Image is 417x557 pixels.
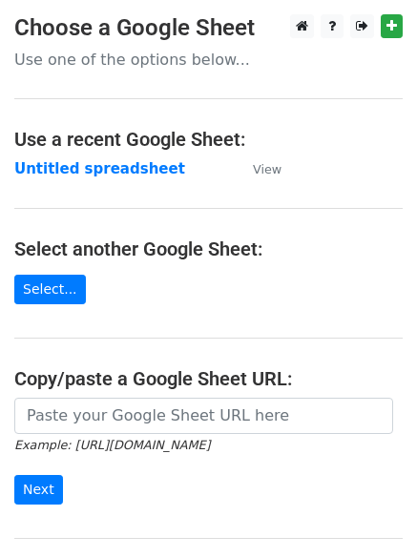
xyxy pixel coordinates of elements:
[14,367,403,390] h4: Copy/paste a Google Sheet URL:
[14,128,403,151] h4: Use a recent Google Sheet:
[14,438,210,452] small: Example: [URL][DOMAIN_NAME]
[14,14,403,42] h3: Choose a Google Sheet
[14,398,393,434] input: Paste your Google Sheet URL here
[14,160,185,177] a: Untitled spreadsheet
[14,275,86,304] a: Select...
[14,237,403,260] h4: Select another Google Sheet:
[234,160,281,177] a: View
[253,162,281,176] small: View
[14,475,63,505] input: Next
[14,50,403,70] p: Use one of the options below...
